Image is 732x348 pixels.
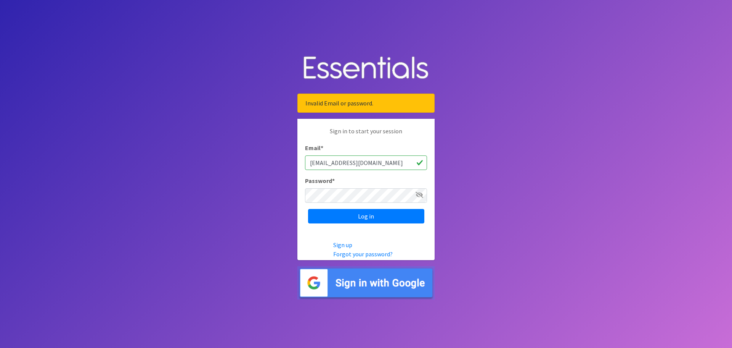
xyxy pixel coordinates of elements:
img: Sign in with Google [297,266,435,299]
a: Forgot your password? [333,250,393,258]
label: Password [305,176,335,185]
label: Email [305,143,323,152]
input: Log in [308,209,424,223]
p: Sign in to start your session [305,126,427,143]
abbr: required [321,144,323,152]
img: Human Essentials [297,49,435,88]
a: Sign up [333,241,352,249]
abbr: required [332,177,335,185]
div: Invalid Email or password. [297,94,435,113]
